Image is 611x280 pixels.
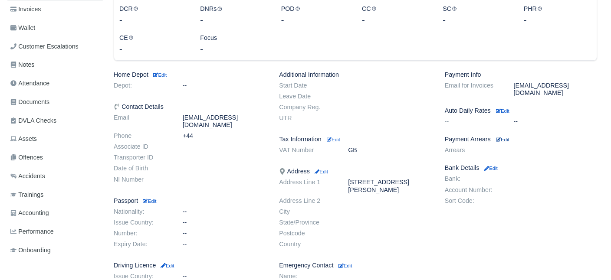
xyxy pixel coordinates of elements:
dt: Address Line 1 [273,179,342,193]
div: - [200,43,268,55]
dt: Arrears [438,147,507,154]
dt: Phone [107,132,176,140]
dd: [EMAIL_ADDRESS][DOMAIN_NAME] [507,82,604,97]
span: Performance [10,227,54,237]
a: Edit [159,262,174,269]
h6: Payment Info [445,71,597,78]
h6: Auto Daily Rates [445,107,597,114]
dt: Number: [107,230,176,237]
span: Offences [10,153,43,163]
a: Edit [483,164,498,171]
h6: Address [279,168,431,175]
dd: GB [342,147,438,154]
dt: Start Date [273,82,342,89]
a: Documents [7,94,103,111]
div: - [443,14,510,26]
dt: Leave Date [273,93,342,100]
dt: Email [107,114,176,129]
dt: Expiry Date: [107,241,176,248]
div: DCR [113,4,194,26]
span: Accounting [10,208,49,218]
h6: Tax Information [279,136,431,143]
a: Assets [7,130,103,147]
div: DNRs [194,4,274,26]
span: Assets [10,134,37,144]
span: Trainings [10,190,43,200]
h6: Passport [114,197,266,205]
dt: Date of Birth [107,165,176,172]
small: Edit [327,137,340,142]
a: Edit [325,136,340,143]
dt: Issue Country: [107,273,176,280]
a: Edit [337,262,352,269]
dt: State/Province [273,219,342,226]
div: Focus [194,33,274,55]
h6: Home Depot [114,71,266,78]
dd: [EMAIL_ADDRESS][DOMAIN_NAME] [176,114,273,129]
dt: Transporter ID [107,154,176,161]
dd: -- [176,273,273,280]
a: Notes [7,56,103,73]
h6: Payment Arrears [445,136,597,143]
a: Edit [494,136,509,143]
h6: Contact Details [114,103,266,111]
h6: Bank Details [445,164,597,172]
span: Documents [10,97,49,107]
dt: UTR [273,114,342,122]
dt: Sort Code: [438,197,507,205]
iframe: Chat Widget [568,238,611,280]
a: Accounting [7,205,103,221]
dd: -- [176,219,273,226]
div: POD [275,4,355,26]
div: SC [436,4,517,26]
div: CE [113,33,194,55]
div: PHR [517,4,598,26]
a: Attendance [7,75,103,92]
dt: NI Number [107,176,176,183]
span: Notes [10,60,34,70]
h6: Additional Information [279,71,431,78]
h6: Driving Licence [114,262,266,269]
dt: Account Number: [438,186,507,194]
div: - [362,14,430,26]
small: Edit [152,72,167,78]
div: CC [355,4,436,26]
small: Edit [313,169,328,174]
a: Customer Escalations [7,38,103,55]
dt: Email for Invoices [438,82,507,97]
small: Edit [338,263,352,268]
dt: Company Reg. [273,104,342,111]
dt: Associate ID [107,143,176,150]
small: Edit [141,199,156,204]
a: Edit [141,197,156,204]
span: Accidents [10,171,45,181]
div: - [281,14,349,26]
a: Trainings [7,186,103,203]
dt: Issue Country: [107,219,176,226]
a: Edit [313,168,328,175]
dd: -- [176,208,273,215]
div: - [200,14,268,26]
span: Invoices [10,4,41,14]
small: Edit [496,108,509,114]
dd: -- [176,82,273,89]
div: - [119,43,187,55]
a: Offences [7,149,103,166]
h6: Emergency Contact [279,262,431,269]
dd: +44 [176,132,273,140]
a: Accidents [7,168,103,185]
a: Onboarding [7,242,103,259]
dt: VAT Number [273,147,342,154]
a: Performance [7,223,103,240]
a: DVLA Checks [7,112,103,129]
dd: -- [176,230,273,237]
dt: Nationality: [107,208,176,215]
small: Edit [483,166,498,171]
dt: Country [273,241,342,248]
span: DVLA Checks [10,116,56,126]
dt: City [273,208,342,215]
span: Attendance [10,78,49,88]
a: Wallet [7,20,103,36]
a: Edit [494,107,509,114]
